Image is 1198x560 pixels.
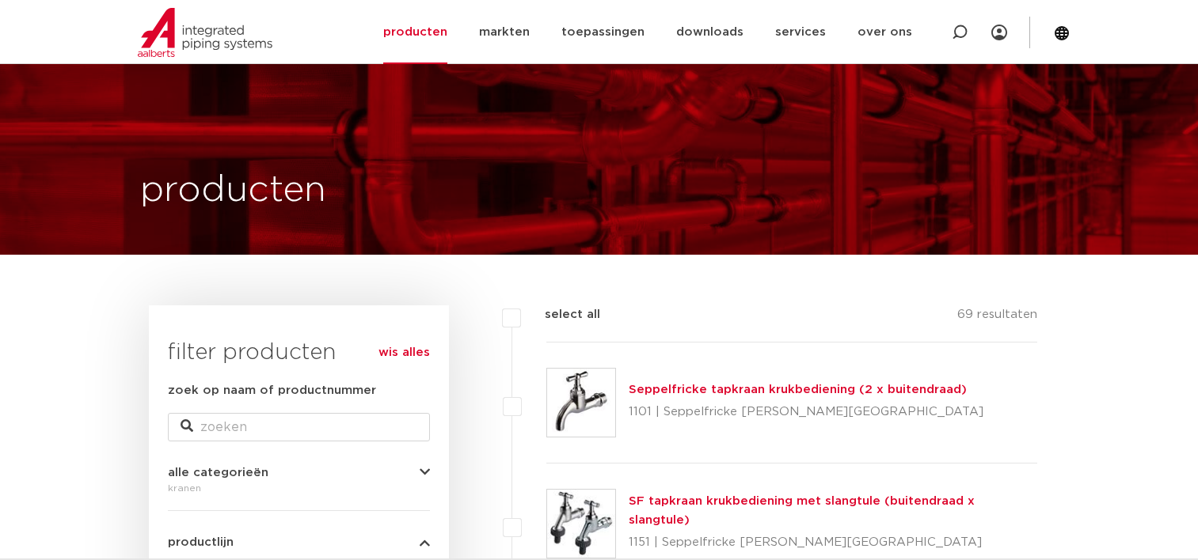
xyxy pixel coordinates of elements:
p: 1101 | Seppelfricke [PERSON_NAME][GEOGRAPHIC_DATA] [629,399,983,425]
img: Thumbnail for SF tapkraan krukbediening met slangtule (buitendraad x slangtule) [547,490,615,558]
h3: filter producten [168,337,430,369]
label: select all [521,305,600,324]
div: kranen [168,479,430,498]
a: SF tapkraan krukbediening met slangtule (buitendraad x slangtule) [629,495,975,526]
a: wis alles [378,343,430,362]
label: zoek op naam of productnummer [168,381,376,400]
input: zoeken [168,413,430,441]
button: alle categorieën [168,467,430,479]
p: 69 resultaten [957,305,1037,330]
span: alle categorieën [168,467,268,479]
p: 1151 | Seppelfricke [PERSON_NAME][GEOGRAPHIC_DATA] [629,530,1038,555]
a: Seppelfricke tapkraan krukbediening (2 x buitendraad) [629,384,967,395]
h1: producten [140,165,326,216]
button: productlijn [168,536,430,548]
span: productlijn [168,536,234,548]
img: Thumbnail for Seppelfricke tapkraan krukbediening (2 x buitendraad) [547,369,615,437]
